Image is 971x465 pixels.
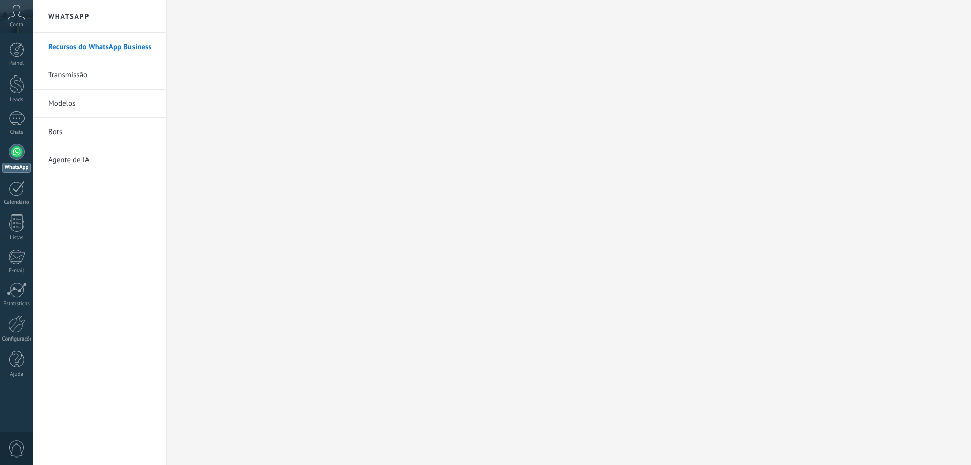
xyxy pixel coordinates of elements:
[2,60,31,67] div: Painel
[10,22,23,28] span: Conta
[33,33,166,61] li: Recursos do WhatsApp Business
[2,97,31,103] div: Leads
[33,118,166,146] li: Bots
[2,199,31,206] div: Calendário
[2,235,31,241] div: Listas
[2,129,31,136] div: Chats
[48,146,156,175] a: Agente de IA
[33,61,166,90] li: Transmissão
[2,336,31,343] div: Configurações
[48,90,156,118] a: Modelos
[48,33,156,61] a: Recursos do WhatsApp Business
[2,163,31,173] div: WhatsApp
[48,118,156,146] a: Bots
[33,90,166,118] li: Modelos
[2,301,31,307] div: Estatísticas
[2,268,31,274] div: E-mail
[33,146,166,174] li: Agente de IA
[2,371,31,378] div: Ajuda
[48,61,156,90] a: Transmissão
